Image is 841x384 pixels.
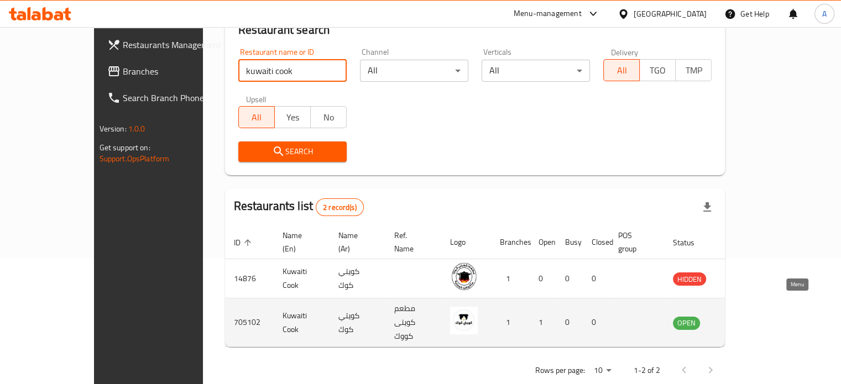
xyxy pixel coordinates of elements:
[556,259,583,298] td: 0
[633,364,660,377] p: 1-2 of 2
[673,317,700,329] span: OPEN
[556,225,583,259] th: Busy
[238,60,347,82] input: Search for restaurant name or ID..
[98,58,234,85] a: Branches
[491,259,530,298] td: 1
[330,259,385,298] td: كويتي كوك
[238,106,275,128] button: All
[680,62,707,78] span: TMP
[491,225,530,259] th: Branches
[394,229,428,255] span: Ref. Name
[482,60,590,82] div: All
[618,229,651,255] span: POS group
[123,65,226,78] span: Branches
[530,225,556,259] th: Open
[822,8,827,20] span: A
[234,198,364,216] h2: Restaurants list
[583,298,609,347] td: 0
[589,362,615,379] div: Rows per page:
[246,95,267,103] label: Upsell
[673,317,700,330] div: OPEN
[123,38,226,51] span: Restaurants Management
[243,109,270,125] span: All
[274,259,330,298] td: Kuwaiti Cook
[450,262,478,290] img: Kuwaiti Cook
[128,122,145,136] span: 1.0.0
[639,59,676,81] button: TGO
[673,273,706,286] span: HIDDEN
[644,62,671,78] span: TGO
[238,22,712,38] h2: Restaurant search
[360,60,468,82] div: All
[450,307,478,334] img: Kuwaiti Cook
[556,298,583,347] td: 0
[98,31,234,58] a: Restaurants Management
[535,364,584,377] p: Rows per page:
[279,109,306,125] span: Yes
[441,225,491,259] th: Logo
[274,298,330,347] td: Kuwaiti Cook
[491,298,530,347] td: 1
[608,62,635,78] span: All
[603,59,640,81] button: All
[385,298,441,347] td: مطعم كويتى كووك
[123,91,226,104] span: Search Branch Phone
[100,122,127,136] span: Version:
[225,225,760,347] table: enhanced table
[530,298,556,347] td: 1
[583,225,609,259] th: Closed
[673,236,709,249] span: Status
[283,229,316,255] span: Name (En)
[234,236,255,249] span: ID
[100,140,150,155] span: Get support on:
[238,141,347,162] button: Search
[316,202,363,213] span: 2 record(s)
[98,85,234,111] a: Search Branch Phone
[100,151,170,166] a: Support.OpsPlatform
[675,59,712,81] button: TMP
[583,259,609,298] td: 0
[247,145,338,159] span: Search
[673,272,706,286] div: HIDDEN
[722,225,760,259] th: Action
[338,229,372,255] span: Name (Ar)
[634,8,707,20] div: [GEOGRAPHIC_DATA]
[310,106,347,128] button: No
[225,259,274,298] td: 14876
[611,48,639,56] label: Delivery
[330,298,385,347] td: كويتي كوك
[530,259,556,298] td: 0
[225,298,274,347] td: 705102
[514,7,582,20] div: Menu-management
[694,194,720,220] div: Export file
[316,198,364,216] div: Total records count
[315,109,342,125] span: No
[274,106,311,128] button: Yes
